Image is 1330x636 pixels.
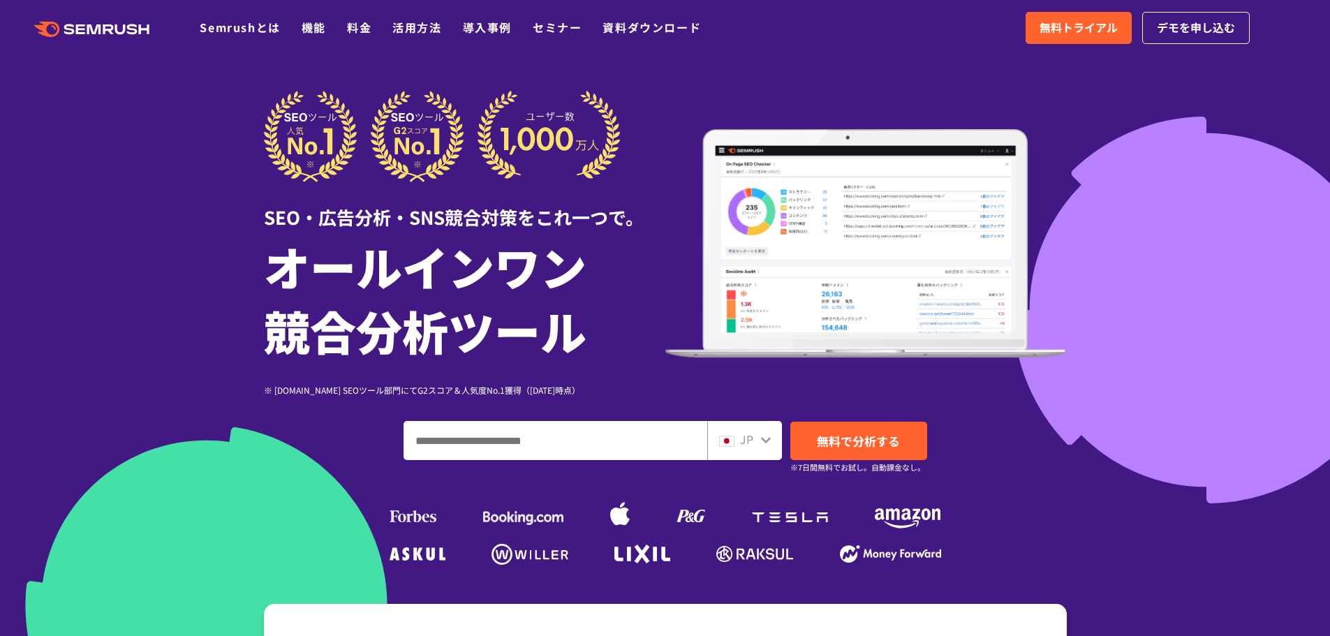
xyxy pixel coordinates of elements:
a: 料金 [347,19,371,36]
a: 機能 [302,19,326,36]
a: 無料で分析する [790,422,927,460]
a: 活用方法 [392,19,441,36]
span: 無料で分析する [817,432,900,450]
a: 導入事例 [463,19,512,36]
span: デモを申し込む [1157,19,1235,37]
span: JP [740,431,753,448]
a: 無料トライアル [1026,12,1132,44]
div: SEO・広告分析・SNS競合対策をこれ一つで。 [264,182,665,230]
small: ※7日間無料でお試し。自動課金なし。 [790,461,925,474]
span: 無料トライアル [1040,19,1118,37]
a: Semrushとは [200,19,280,36]
div: ※ [DOMAIN_NAME] SEOツール部門にてG2スコア＆人気度No.1獲得（[DATE]時点） [264,383,665,397]
a: デモを申し込む [1142,12,1250,44]
a: 資料ダウンロード [603,19,701,36]
a: セミナー [533,19,582,36]
h1: オールインワン 競合分析ツール [264,234,665,362]
input: ドメイン、キーワードまたはURLを入力してください [404,422,707,459]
